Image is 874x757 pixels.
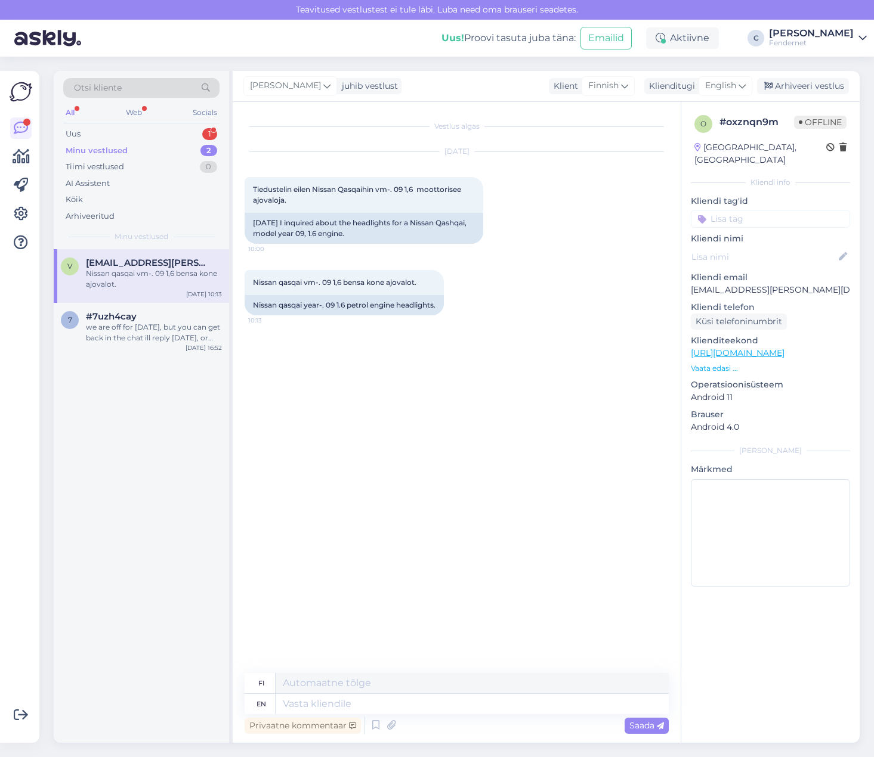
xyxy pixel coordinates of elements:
[86,311,137,322] span: #7uzh4cay
[186,343,222,352] div: [DATE] 16:52
[580,27,632,49] button: Emailid
[200,145,217,157] div: 2
[74,82,122,94] span: Otsi kliente
[245,121,669,132] div: Vestlus algas
[245,295,444,315] div: Nissan qasqai year-. 09 1.6 petrol engine headlights.
[769,29,854,38] div: [PERSON_NAME]
[769,38,854,48] div: Fendernet
[67,262,72,271] span: v
[250,79,321,92] span: [PERSON_NAME]
[549,80,578,92] div: Klient
[691,301,850,314] p: Kliendi telefon
[248,244,293,253] span: 10:00
[646,27,719,49] div: Aktiivne
[245,213,483,244] div: [DATE] I inquired about the headlights for a Nissan Qashqai, model year 09, 1.6 engine.
[691,463,850,476] p: Märkmed
[68,315,72,324] span: 7
[588,79,619,92] span: Finnish
[794,116,847,129] span: Offline
[691,177,850,188] div: Kliendi info
[66,210,115,222] div: Arhiveeritud
[691,348,785,358] a: [URL][DOMAIN_NAME]
[66,161,124,173] div: Tiimi vestlused
[694,141,826,166] div: [GEOGRAPHIC_DATA], [GEOGRAPHIC_DATA]
[245,718,361,734] div: Privaatne kommentaar
[691,271,850,284] p: Kliendi email
[253,185,463,204] span: Tiedustelin eilen Nissan Qasqaihin vm-. 09 1,6 moottorisee ajovaloja.
[691,391,850,404] p: Android 11
[691,421,850,433] p: Android 4.0
[644,80,695,92] div: Klienditugi
[441,31,576,45] div: Proovi tasuta juba täna:
[691,232,850,245] p: Kliendi nimi
[691,284,850,296] p: [EMAIL_ADDRESS][PERSON_NAME][DOMAIN_NAME]
[691,314,787,330] div: Küsi telefoninumbrit
[66,145,128,157] div: Minu vestlused
[691,210,850,228] input: Lisa tag
[757,78,849,94] div: Arhiveeri vestlus
[200,161,217,173] div: 0
[705,79,736,92] span: English
[202,128,217,140] div: 1
[86,268,222,290] div: Nissan qasqai vm-. 09 1,6 bensa kone ajovalot.
[186,290,222,299] div: [DATE] 10:13
[691,195,850,207] p: Kliendi tag'id
[337,80,398,92] div: juhib vestlust
[257,694,266,714] div: en
[245,146,669,157] div: [DATE]
[190,105,220,120] div: Socials
[123,105,144,120] div: Web
[700,119,706,128] span: o
[10,80,32,103] img: Askly Logo
[66,178,110,190] div: AI Assistent
[63,105,77,120] div: All
[691,363,850,374] p: Vaata edasi ...
[691,408,850,421] p: Brauser
[691,378,850,391] p: Operatsioonisüsteem
[441,32,464,44] b: Uus!
[115,231,168,242] span: Minu vestlused
[629,720,664,731] span: Saada
[66,128,81,140] div: Uus
[253,278,416,287] span: Nissan qasqai vm-. 09 1,6 bensa kone ajovalot.
[691,445,850,456] div: [PERSON_NAME]
[769,29,867,48] a: [PERSON_NAME]Fendernet
[748,30,764,46] div: C
[66,194,83,206] div: Kõik
[691,334,850,347] p: Klienditeekond
[691,250,836,263] input: Lisa nimi
[86,322,222,343] div: we are off for [DATE], but you can get back in the chat ill reply [DATE], or leave your email, we...
[86,257,210,268] span: veikko.westerlund@gmail.com
[258,673,264,693] div: fi
[719,115,794,129] div: # oxznqn9m
[248,316,293,325] span: 10:13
